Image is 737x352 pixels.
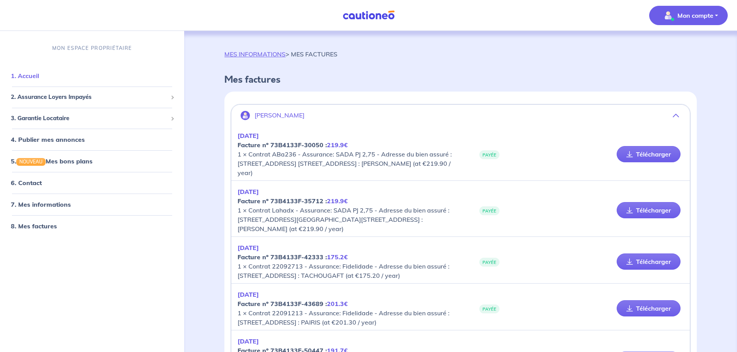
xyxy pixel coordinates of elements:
[327,141,348,149] em: 219.9€
[662,9,674,22] img: illu_account_valid_menu.svg
[327,300,348,308] em: 201.3€
[3,90,181,105] div: 2. Assurance Loyers Impayés
[11,93,168,102] span: 2. Assurance Loyers Impayés
[238,188,259,196] em: [DATE]
[3,153,181,169] div: 5.NOUVEAUMes bons plans
[241,111,250,120] img: illu_account.svg
[479,258,499,267] span: PAYÉE
[11,179,42,187] a: 6. Contact
[3,175,181,190] div: 6. Contact
[11,114,168,123] span: 3. Garantie Locataire
[3,111,181,126] div: 3. Garantie Locataire
[238,253,348,261] strong: Facture nº 73B4133F-42333 :
[231,106,690,125] button: [PERSON_NAME]
[617,300,681,316] a: Télécharger
[11,72,39,80] a: 1. Accueil
[238,132,259,139] em: [DATE]
[238,131,460,177] p: 1 × Contrat ABa236 - Assurance: SADA PJ 2,75 - Adresse du bien assuré : [STREET_ADDRESS] [STREET_...
[327,197,348,205] em: 219.9€
[224,50,286,58] a: MES INFORMATIONS
[617,253,681,270] a: Télécharger
[238,300,348,308] strong: Facture nº 73B4133F-43689 :
[238,243,460,280] p: 1 × Contrat 22092713 - Assurance: Fidelidade - Adresse du bien assuré : [STREET_ADDRESS] : TACHOU...
[3,68,181,83] div: 1. Accueil
[340,10,398,20] img: Cautioneo
[3,132,181,147] div: 4. Publier mes annonces
[224,74,697,85] h4: Mes factures
[677,11,713,20] p: Mon compte
[238,197,348,205] strong: Facture nº 73B4133F-35712 :
[479,206,499,215] span: PAYÉE
[238,291,259,298] em: [DATE]
[479,304,499,313] span: PAYÉE
[52,44,132,52] p: MON ESPACE PROPRIÉTAIRE
[617,146,681,162] a: Télécharger
[327,253,348,261] em: 175.2€
[224,49,337,59] p: > MES FACTURES
[255,112,304,119] p: [PERSON_NAME]
[238,290,460,327] p: 1 × Contrat 22091213 - Assurance: Fidelidade - Adresse du bien assuré : [STREET_ADDRESS] : PAIRIS...
[238,337,259,345] em: [DATE]
[238,244,259,252] em: [DATE]
[11,222,57,230] a: 8. Mes factures
[11,201,71,208] a: 7. Mes informations
[11,157,92,165] a: 5.NOUVEAUMes bons plans
[3,218,181,234] div: 8. Mes factures
[649,6,728,25] button: illu_account_valid_menu.svgMon compte
[238,141,348,149] strong: Facture nº 73B4133F-30050 :
[479,150,499,159] span: PAYÉE
[11,136,85,143] a: 4. Publier mes annonces
[238,187,460,233] p: 1 × Contrat Lahadx - Assurance: SADA PJ 2,75 - Adresse du bien assuré : [STREET_ADDRESS][GEOGRAPH...
[3,197,181,212] div: 7. Mes informations
[617,202,681,218] a: Télécharger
